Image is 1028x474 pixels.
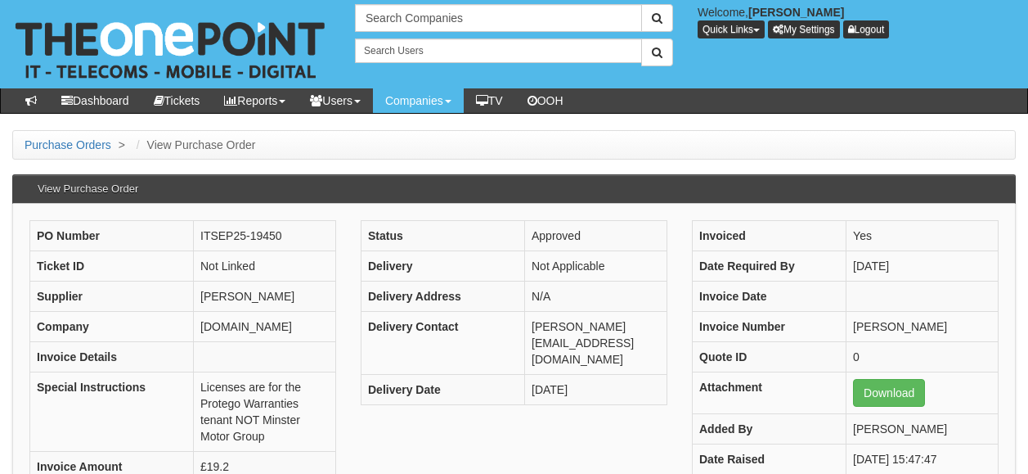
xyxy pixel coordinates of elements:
th: Added By [693,414,846,445]
a: Reports [212,88,298,113]
th: Invoice Number [693,312,846,342]
td: [DOMAIN_NAME] [194,312,336,342]
td: [PERSON_NAME] [846,312,999,342]
td: ITSEP25-19450 [194,221,336,251]
td: [PERSON_NAME][EMAIL_ADDRESS][DOMAIN_NAME] [525,312,667,375]
th: Delivery Date [361,375,525,405]
a: Purchase Orders [25,138,111,151]
li: View Purchase Order [132,137,256,153]
th: Ticket ID [30,251,194,282]
th: Date Required By [693,251,846,282]
td: [DATE] [525,375,667,405]
div: Welcome, [685,4,1028,38]
a: My Settings [768,20,840,38]
td: [PERSON_NAME] [846,414,999,445]
th: Special Instructions [30,372,194,452]
h3: View Purchase Order [29,175,146,203]
a: Tickets [141,88,213,113]
th: Company [30,312,194,342]
th: Invoice Date [693,282,846,312]
a: Dashboard [49,88,141,113]
b: [PERSON_NAME] [748,6,844,19]
td: [DATE] [846,251,999,282]
a: OOH [515,88,576,113]
th: Invoiced [693,221,846,251]
span: > [114,138,129,151]
th: Invoice Details [30,342,194,372]
th: PO Number [30,221,194,251]
th: Delivery [361,251,525,282]
input: Search Companies [355,4,642,32]
input: Search Users [355,38,642,63]
td: N/A [525,282,667,312]
a: Download [853,379,925,407]
td: 0 [846,342,999,372]
td: Licenses are for the Protego Warranties tenant NOT Minster Motor Group [194,372,336,452]
th: Delivery Address [361,282,525,312]
a: Companies [373,88,464,113]
th: Quote ID [693,342,846,372]
td: Yes [846,221,999,251]
a: Users [298,88,373,113]
button: Quick Links [698,20,765,38]
a: Logout [843,20,890,38]
td: Not Linked [194,251,336,282]
th: Supplier [30,282,194,312]
th: Status [361,221,525,251]
td: Not Applicable [525,251,667,282]
a: TV [464,88,515,113]
td: Approved [525,221,667,251]
td: [PERSON_NAME] [194,282,336,312]
th: Attachment [693,372,846,414]
th: Delivery Contact [361,312,525,375]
